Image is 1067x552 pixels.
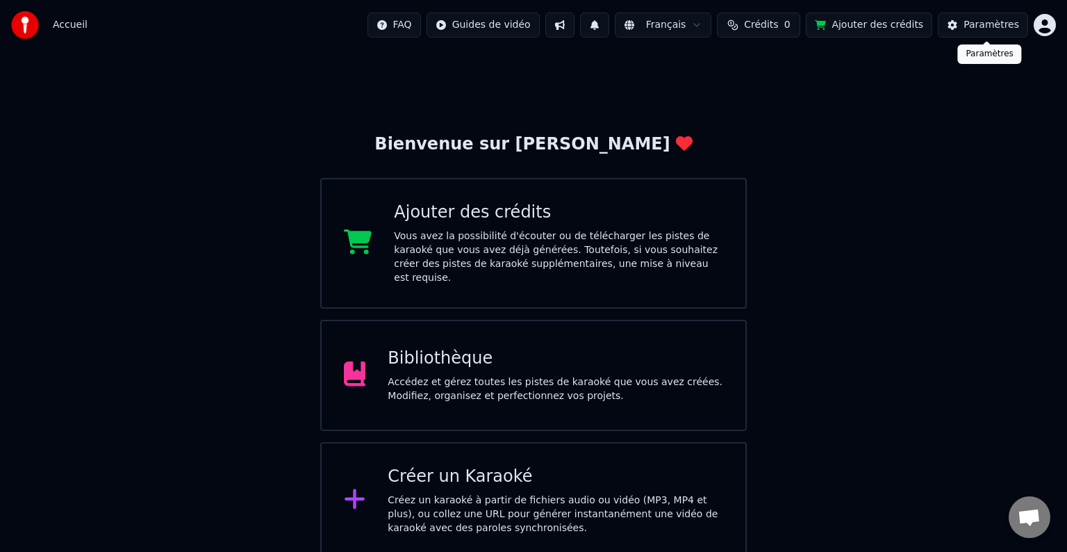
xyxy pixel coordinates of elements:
[957,44,1021,64] div: Paramètres
[388,494,723,535] div: Créez un karaoké à partir de fichiers audio ou vidéo (MP3, MP4 et plus), ou collez une URL pour g...
[963,18,1019,32] div: Paramètres
[744,18,778,32] span: Crédits
[427,13,540,38] button: Guides de vidéo
[388,348,723,370] div: Bibliothèque
[388,466,723,488] div: Créer un Karaoké
[1009,496,1050,538] div: Ouvrir le chat
[53,18,88,32] span: Accueil
[367,13,421,38] button: FAQ
[388,375,723,403] div: Accédez et gérez toutes les pistes de karaoké que vous avez créées. Modifiez, organisez et perfec...
[11,11,39,39] img: youka
[784,18,791,32] span: 0
[394,202,723,224] div: Ajouter des crédits
[806,13,932,38] button: Ajouter des crédits
[394,229,723,285] div: Vous avez la possibilité d'écouter ou de télécharger les pistes de karaoké que vous avez déjà gén...
[53,18,88,32] nav: breadcrumb
[717,13,800,38] button: Crédits0
[938,13,1028,38] button: Paramètres
[374,133,692,156] div: Bienvenue sur [PERSON_NAME]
